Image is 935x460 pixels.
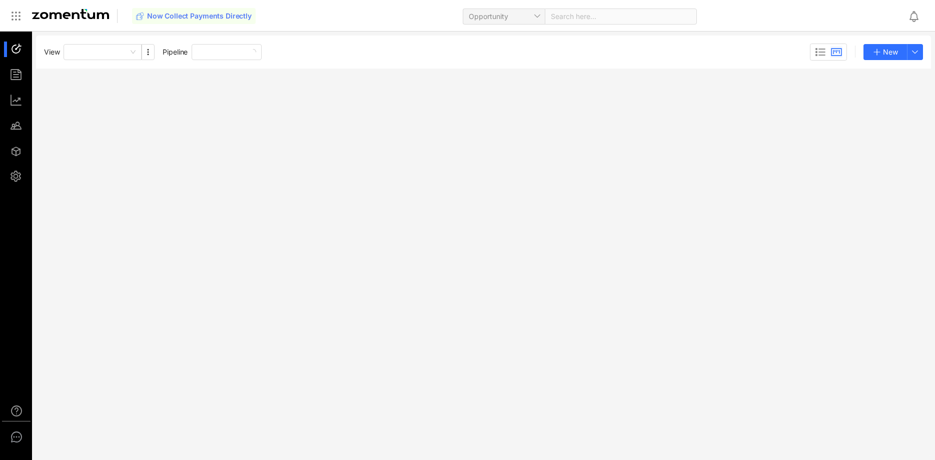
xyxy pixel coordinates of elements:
[469,9,539,24] span: Opportunity
[883,47,898,58] span: New
[908,5,928,28] div: Notifications
[44,47,60,57] span: View
[32,9,109,19] img: Zomentum Logo
[163,47,188,57] span: Pipeline
[132,8,256,24] button: Now Collect Payments Directly
[147,11,252,21] span: Now Collect Payments Directly
[250,49,256,55] span: loading
[863,44,907,60] button: New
